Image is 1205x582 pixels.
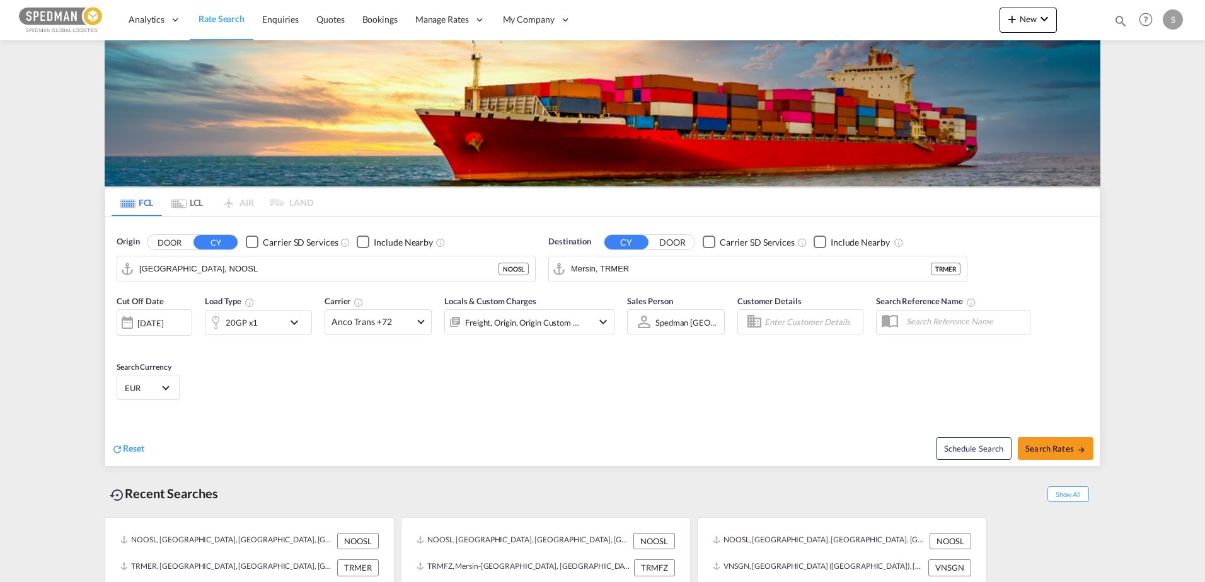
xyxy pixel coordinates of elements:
span: Locals & Custom Charges [444,296,536,306]
span: Show All [1047,486,1089,502]
button: CY [604,235,649,249]
md-icon: icon-magnify [1114,14,1127,28]
span: Enquiries [262,14,299,25]
div: NOOSL, Oslo, Norway, Northern Europe, Europe [417,533,630,549]
div: TRMER, Mersin, Türkiye, South West Asia, Asia Pacific [120,559,334,576]
md-checkbox: Checkbox No Ink [814,236,890,249]
div: [DATE] [137,317,163,329]
span: Search Reference Name [876,296,976,306]
input: Search by Port [571,260,931,278]
button: Search Ratesicon-arrow-right [1018,437,1093,460]
button: DOOR [147,235,192,249]
div: Freight Origin Origin Custom Destination Destination Custom Factory Stuffing [465,314,580,331]
div: Carrier SD Services [263,236,338,249]
md-icon: icon-refresh [112,443,123,455]
md-icon: icon-information-outline [245,297,255,307]
md-pagination-wrapper: Use the left and right arrow keys to navigate between tabs [112,188,313,216]
div: Freight Origin Origin Custom Destination Destination Custom Factory Stuffingicon-chevron-down [444,309,614,334]
md-icon: icon-chevron-down [596,314,611,329]
span: Customer Details [737,296,801,306]
span: Analytics [129,13,164,26]
div: Recent Searches [105,479,223,508]
div: Help [1135,9,1163,31]
span: Cut Off Date [117,296,164,306]
button: Note: By default Schedule search will only considerorigin ports, destination ports and cut off da... [936,437,1012,460]
div: NOOSL, Oslo, Norway, Northern Europe, Europe [713,533,926,549]
img: c12ca350ff1b11efb6b291369744d907.png [19,6,104,34]
span: Sales Person [627,296,673,306]
span: Quotes [316,14,344,25]
input: Search by Port [139,260,499,278]
md-icon: Unchecked: Ignores neighbouring ports when fetching rates.Checked : Includes neighbouring ports w... [435,237,446,248]
md-icon: Unchecked: Ignores neighbouring ports when fetching rates.Checked : Includes neighbouring ports w... [894,237,904,248]
div: VNSGN, Ho Chi Minh City (Saigon), Viet Nam, South East Asia, Asia Pacific [713,559,925,576]
img: LCL+%26+FCL+BACKGROUND.png [105,40,1100,186]
div: icon-magnify [1114,14,1127,33]
div: S [1163,9,1183,30]
md-checkbox: Checkbox No Ink [246,236,338,249]
md-icon: Your search will be saved by the below given name [966,297,976,307]
md-select: Select Currency: € EUREuro [124,379,173,397]
div: Include Nearby [374,236,433,249]
div: TRMFZ [634,559,675,576]
md-input-container: Mersin, TRMER [549,256,967,282]
div: 20GP x1 [226,314,258,331]
div: Origin DOOR CY Checkbox No InkUnchecked: Search for CY (Container Yard) services for all selected... [105,217,1100,466]
div: [DATE] [117,309,192,336]
span: Help [1135,9,1156,30]
md-checkbox: Checkbox No Ink [357,236,433,249]
md-checkbox: Checkbox No Ink [703,236,795,249]
div: 20GP x1icon-chevron-down [205,310,312,335]
div: NOOSL [633,533,675,549]
span: Search Rates [1025,443,1086,454]
md-icon: icon-chevron-down [1037,11,1052,26]
div: Spedman [GEOGRAPHIC_DATA] . [655,317,776,328]
md-tab-item: FCL [112,188,162,216]
span: Manage Rates [415,13,469,26]
button: icon-plus 400-fgNewicon-chevron-down [1000,8,1057,33]
div: icon-refreshReset [112,442,144,456]
md-select: Sales Person: Spedman Norway . [654,313,721,331]
div: NOOSL [337,533,379,549]
md-input-container: Oslo, NOOSL [117,256,535,282]
button: DOOR [650,235,695,249]
md-icon: icon-arrow-right [1077,445,1086,454]
span: Bookings [362,14,398,25]
md-icon: Unchecked: Search for CY (Container Yard) services for all selected carriers.Checked : Search for... [340,237,350,248]
span: Anco Trans +72 [332,316,413,328]
md-icon: icon-chevron-down [287,315,308,330]
div: TRMER [931,263,960,275]
div: Include Nearby [831,236,890,249]
input: Search Reference Name [900,312,1030,331]
span: EUR [125,382,160,394]
span: Destination [548,236,591,248]
span: Reset [123,443,144,454]
span: Origin [117,236,139,248]
div: TRMFZ, Mersin-Free Zone, Türkiye, South West Asia, Asia Pacific [417,559,631,576]
div: VNSGN [928,559,971,576]
div: NOOSL, Oslo, Norway, Northern Europe, Europe [120,533,334,549]
span: Load Type [205,296,255,306]
md-icon: The selected Trucker/Carrierwill be displayed in the rate results If the rates are from another f... [354,297,364,307]
span: Search Currency [117,362,171,372]
md-icon: icon-backup-restore [110,488,125,503]
md-datepicker: Select [117,334,126,351]
md-tab-item: LCL [162,188,212,216]
span: New [1005,14,1052,24]
button: CY [193,235,238,249]
div: Carrier SD Services [720,236,795,249]
div: NOOSL [930,533,971,549]
span: Rate Search [199,13,245,24]
md-icon: Unchecked: Search for CY (Container Yard) services for all selected carriers.Checked : Search for... [797,237,807,248]
div: TRMER [337,559,379,576]
span: Carrier [325,296,364,306]
span: My Company [503,13,555,26]
div: NOOSL [499,263,529,275]
md-icon: icon-plus 400-fg [1005,11,1020,26]
input: Enter Customer Details [764,312,859,331]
